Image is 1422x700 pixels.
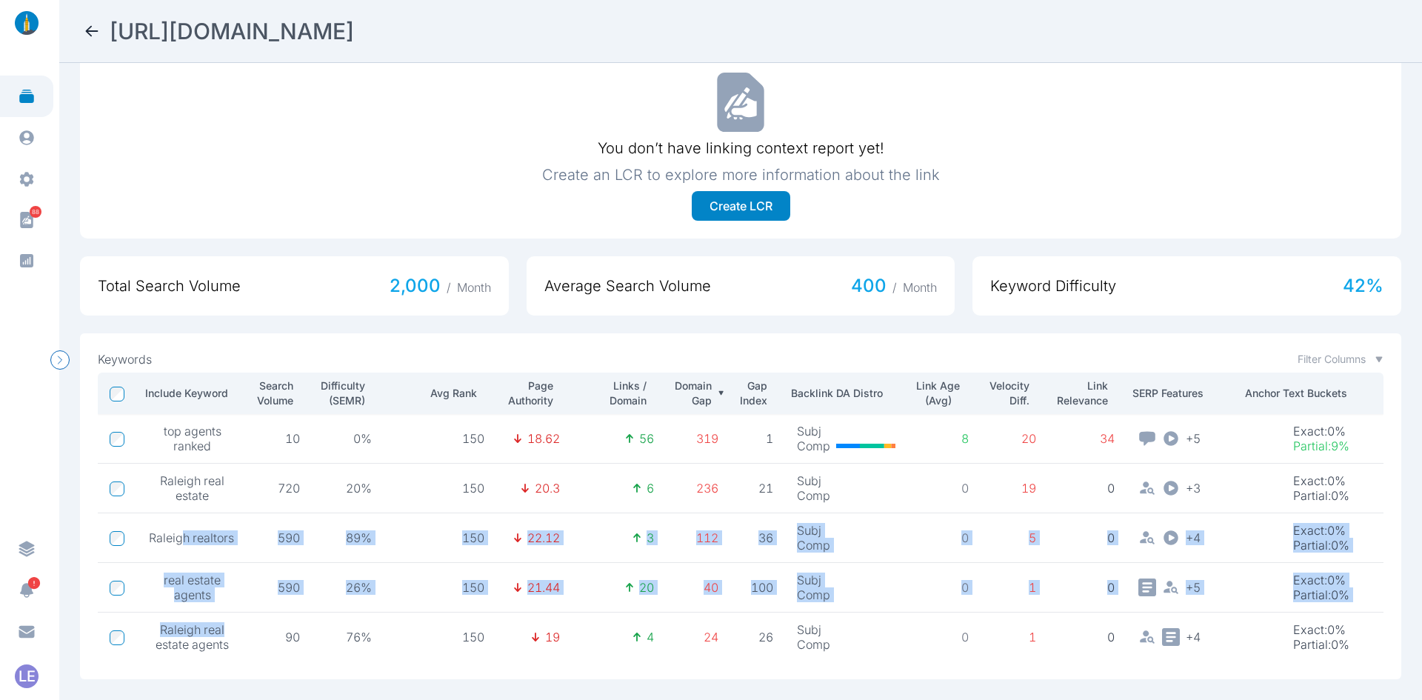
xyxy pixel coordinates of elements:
[1245,386,1378,401] p: Anchor Text Buckets
[395,481,484,496] p: 150
[143,386,229,401] p: Include Keyword
[672,379,712,408] p: Domain Gap
[678,530,718,545] p: 112
[992,431,1036,446] p: 20
[797,488,830,503] p: Comp
[1293,473,1349,488] p: Exact : 0%
[1293,538,1349,553] p: Partial : 0%
[527,431,560,446] p: 18.62
[797,424,830,439] p: Subj
[1054,379,1108,408] p: Link Relevance
[797,473,830,488] p: Subj
[1060,431,1115,446] p: 34
[324,431,372,446] p: 0%
[260,431,300,446] p: 10
[260,580,300,595] p: 590
[647,481,654,496] p: 6
[639,431,654,446] p: 56
[260,530,300,545] p: 590
[318,379,365,408] p: Difficulty (SEMR)
[447,280,451,295] span: /
[990,276,1116,296] span: Keyword Difficulty
[742,630,773,644] p: 26
[324,481,372,496] p: 20%
[598,138,884,159] p: You don’t have linking context report yet!
[797,573,830,587] p: Subj
[992,481,1036,496] p: 19
[742,481,773,496] p: 21
[1343,274,1383,298] span: 42 %
[903,280,937,295] span: Month
[992,580,1036,595] p: 1
[149,573,236,602] span: real estate agents
[1060,630,1115,644] p: 0
[987,379,1029,408] p: Velocity Diff.
[390,274,491,298] span: 2,000
[324,530,372,545] p: 89%
[791,386,903,401] p: Backlink DA Distro
[1060,580,1115,595] p: 0
[1293,587,1349,602] p: Partial : 0%
[1186,430,1201,446] span: + 5
[110,18,354,44] h2: https://www.effectiveagents.com/resources/raleighs-top-realtors-2025s-best-10-agents-by-performance
[797,538,830,553] p: Comp
[1298,352,1383,367] button: Filter Columns
[678,630,718,644] p: 24
[542,164,940,185] p: Create an LCR to explore more information about the link
[742,580,773,595] p: 100
[1186,628,1201,644] span: + 4
[149,530,234,545] span: Raleigh realtors
[260,481,300,496] p: 720
[797,637,830,652] p: Comp
[678,580,718,595] p: 40
[892,280,897,295] span: /
[1132,386,1233,401] p: SERP Features
[1293,637,1349,652] p: Partial : 0%
[395,431,484,446] p: 150
[639,580,654,595] p: 20
[1186,579,1201,595] span: + 5
[395,530,484,545] p: 150
[921,431,968,446] p: 8
[390,386,477,401] p: Avg Rank
[1293,523,1349,538] p: Exact : 0%
[742,431,773,446] p: 1
[921,530,968,545] p: 0
[797,622,830,637] p: Subj
[921,580,968,595] p: 0
[149,473,236,503] span: Raleigh real estate
[1060,481,1115,496] p: 0
[30,206,41,218] span: 88
[544,276,711,296] span: Average Search Volume
[915,379,961,408] p: Link Age (Avg)
[527,580,560,595] p: 21.44
[1293,488,1349,503] p: Partial : 0%
[254,379,293,408] p: Search Volume
[1293,622,1349,637] p: Exact : 0%
[797,523,830,538] p: Subj
[149,622,236,652] span: Raleigh real estate agents
[527,530,560,545] p: 22.12
[545,630,560,644] p: 19
[1293,573,1349,587] p: Exact : 0%
[692,191,790,221] button: Create LCR
[992,530,1036,545] p: 5
[921,630,968,644] p: 0
[797,439,830,453] p: Comp
[395,580,484,595] p: 150
[98,276,241,296] span: Total Search Volume
[324,580,372,595] p: 26%
[324,630,372,644] p: 76%
[457,280,491,295] span: Month
[502,379,553,408] p: Page Authority
[992,630,1036,644] p: 1
[535,481,560,496] p: 20.3
[260,630,300,644] p: 90
[921,481,968,496] p: 0
[578,379,647,408] p: Links / Domain
[9,11,44,35] img: linklaunch_small.2ae18699.png
[98,352,152,367] p: Keywords
[1298,352,1366,367] span: Filter Columns
[647,530,654,545] p: 3
[647,630,654,644] p: 4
